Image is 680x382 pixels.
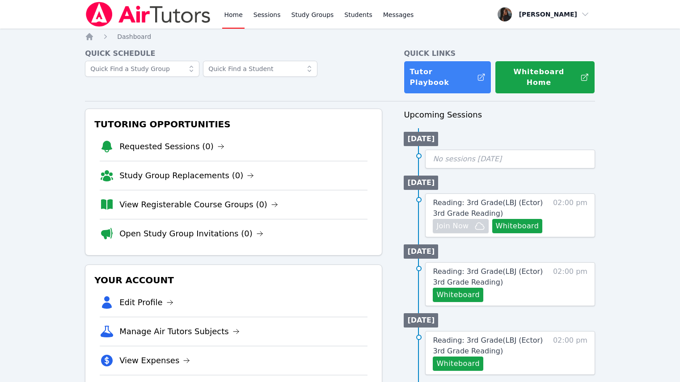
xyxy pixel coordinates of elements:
span: Reading: 3rd Grade ( LBJ (Ector) 3rd Grade Reading ) [433,198,543,218]
a: Dashboard [117,32,151,41]
li: [DATE] [404,132,438,146]
span: Reading: 3rd Grade ( LBJ (Ector) 3rd Grade Reading ) [433,336,543,355]
span: 02:00 pm [553,266,587,302]
span: No sessions [DATE] [433,155,502,163]
a: Reading: 3rd Grade(LBJ (Ector) 3rd Grade Reading) [433,266,549,288]
a: Manage Air Tutors Subjects [119,325,240,338]
h3: Upcoming Sessions [404,109,595,121]
a: Open Study Group Invitations (0) [119,227,263,240]
h3: Your Account [93,272,375,288]
button: Whiteboard [492,219,543,233]
a: Reading: 3rd Grade(LBJ (Ector) 3rd Grade Reading) [433,335,549,357]
li: [DATE] [404,176,438,190]
button: Whiteboard [433,357,483,371]
nav: Breadcrumb [85,32,595,41]
span: 02:00 pm [553,197,587,233]
li: [DATE] [404,313,438,327]
a: Tutor Playbook [404,61,491,94]
a: View Expenses [119,354,190,367]
li: [DATE] [404,244,438,259]
span: Reading: 3rd Grade ( LBJ (Ector) 3rd Grade Reading ) [433,267,543,286]
a: Requested Sessions (0) [119,140,224,153]
button: Join Now [433,219,488,233]
img: Air Tutors [85,2,211,27]
a: View Registerable Course Groups (0) [119,198,278,211]
input: Quick Find a Study Group [85,61,199,77]
input: Quick Find a Student [203,61,317,77]
h3: Tutoring Opportunities [93,116,375,132]
span: 02:00 pm [553,335,587,371]
h4: Quick Links [404,48,595,59]
a: Edit Profile [119,296,173,309]
span: Messages [383,10,414,19]
a: Study Group Replacements (0) [119,169,254,182]
button: Whiteboard [433,288,483,302]
a: Reading: 3rd Grade(LBJ (Ector) 3rd Grade Reading) [433,197,549,219]
span: Join Now [436,221,469,231]
button: Whiteboard Home [495,61,595,94]
h4: Quick Schedule [85,48,382,59]
span: Dashboard [117,33,151,40]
